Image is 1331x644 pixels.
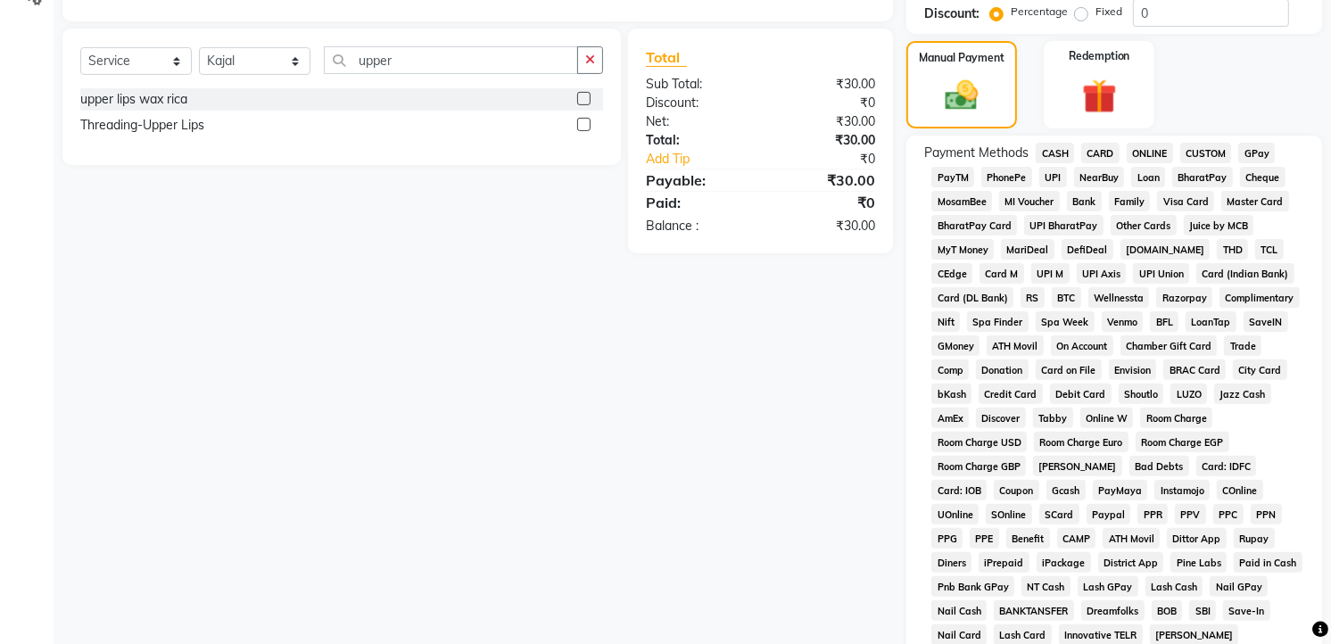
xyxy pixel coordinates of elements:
span: Shoutlo [1119,384,1164,404]
div: ₹30.00 [761,217,889,235]
span: SBI [1189,600,1216,621]
span: ATH Movil [987,335,1044,356]
span: Save-In [1223,600,1270,621]
div: ₹30.00 [761,75,889,94]
span: iPackage [1037,552,1091,573]
span: MariDeal [1001,239,1054,260]
span: Rupay [1234,528,1275,549]
div: Balance : [632,217,761,235]
span: Card M [980,263,1024,284]
span: Cheque [1240,167,1286,187]
span: Lash GPay [1078,576,1138,597]
div: Paid: [632,192,761,213]
div: Payable: [632,169,761,191]
span: Comp [931,359,969,380]
div: ₹0 [761,94,889,112]
div: Total: [632,131,761,150]
span: MyT Money [931,239,994,260]
span: Juice by MCB [1184,215,1254,235]
span: [DOMAIN_NAME] [1120,239,1211,260]
span: Card (Indian Bank) [1196,263,1294,284]
input: Search or Scan [324,46,578,74]
span: CEdge [931,263,972,284]
span: Room Charge [1140,408,1212,428]
span: Other Cards [1111,215,1177,235]
span: Trade [1224,335,1261,356]
div: ₹30.00 [761,169,889,191]
span: MosamBee [931,191,992,211]
span: SCard [1039,504,1079,524]
span: Paypal [1087,504,1131,524]
span: Venmo [1102,311,1144,332]
label: Fixed [1095,4,1122,20]
span: Coupon [994,480,1039,500]
span: Donation [976,359,1029,380]
span: BRAC Card [1163,359,1226,380]
span: Bad Debts [1129,456,1189,476]
div: upper lips wax rica [80,90,187,109]
span: Pnb Bank GPay [931,576,1014,597]
span: Card on File [1036,359,1102,380]
span: Complimentary [1219,287,1300,308]
span: Dreamfolks [1081,600,1145,621]
span: UPI [1039,167,1067,187]
label: Manual Payment [919,50,1004,66]
span: BharatPay [1172,167,1233,187]
span: Diners [931,552,971,573]
span: MI Voucher [999,191,1060,211]
span: BFL [1150,311,1178,332]
span: Online W [1080,408,1134,428]
span: Card (DL Bank) [931,287,1013,308]
span: Nail Cash [931,600,987,621]
span: CAMP [1057,528,1096,549]
span: Paid in Cash [1234,552,1302,573]
span: PPE [970,528,999,549]
span: Benefit [1006,528,1050,549]
span: Instamojo [1154,480,1210,500]
span: Total [646,48,687,67]
label: Redemption [1069,48,1130,64]
span: Pine Labs [1170,552,1227,573]
span: CASH [1036,143,1074,163]
span: PPV [1175,504,1206,524]
span: PhonePe [981,167,1032,187]
span: Lash Cash [1145,576,1203,597]
div: Discount: [924,4,980,23]
span: Card: IDFC [1196,456,1257,476]
span: Family [1109,191,1151,211]
span: Spa Week [1036,311,1095,332]
span: Debit Card [1050,384,1112,404]
span: CUSTOM [1180,143,1232,163]
span: Chamber Gift Card [1120,335,1218,356]
span: ONLINE [1127,143,1173,163]
span: Jazz Cash [1214,384,1271,404]
span: Nift [931,311,960,332]
span: Room Charge USD [931,432,1027,452]
span: CARD [1081,143,1120,163]
span: SaveIN [1244,311,1288,332]
span: BharatPay Card [931,215,1017,235]
span: TCL [1255,239,1284,260]
span: On Account [1051,335,1113,356]
span: LUZO [1170,384,1207,404]
span: BANKTANSFER [994,600,1074,621]
span: Room Charge EGP [1136,432,1229,452]
div: ₹0 [782,150,889,169]
span: Wellnessta [1088,287,1150,308]
div: ₹30.00 [761,131,889,150]
span: PPN [1251,504,1282,524]
span: GPay [1238,143,1275,163]
span: UPI Axis [1077,263,1127,284]
span: [PERSON_NAME] [1033,456,1122,476]
span: BTC [1052,287,1081,308]
span: Room Charge GBP [931,456,1026,476]
span: Payment Methods [924,144,1029,162]
span: PPC [1213,504,1244,524]
span: Loan [1131,167,1165,187]
span: UPI Union [1133,263,1189,284]
span: bKash [931,384,971,404]
span: Room Charge Euro [1034,432,1128,452]
span: PayTM [931,167,974,187]
span: BOB [1152,600,1183,621]
img: _cash.svg [935,77,988,114]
